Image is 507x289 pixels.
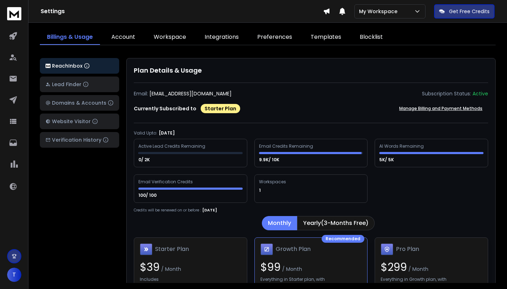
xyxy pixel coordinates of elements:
p: Valid Upto: [134,130,157,136]
p: 0/ 2K [138,157,151,163]
button: T [7,268,21,282]
button: Manage Billing and Payment Methods [394,101,488,116]
p: [DATE] [159,130,175,136]
button: Lead Finder [40,77,119,92]
img: logo [46,64,51,68]
img: Starter Plan icon [140,243,152,256]
p: My Workspace [359,8,400,15]
button: Website Visitor [40,114,119,129]
p: 9.9K/ 10K [259,157,280,163]
a: Account [104,30,142,45]
h1: Starter Plan [155,245,189,253]
p: 5K/ 5K [379,157,395,163]
button: Get Free Credits [434,4,495,19]
button: Domains & Accounts [40,95,119,111]
p: Everything in Starter plan, with [260,277,325,284]
a: Templates [303,30,348,45]
h1: Settings [41,7,323,16]
button: Monthly [262,216,297,230]
button: Verification History [40,132,119,148]
h1: Plan Details & Usage [134,65,488,75]
a: Billings & Usage [40,30,100,45]
div: Workspaces [259,179,287,185]
p: Email: [134,90,148,97]
a: Blocklist [353,30,390,45]
span: $ 299 [381,259,407,275]
div: Recommended [322,235,364,243]
p: Includes [140,277,159,284]
p: Credits will be renewed on or before : [134,207,201,213]
p: Currently Subscribed to [134,105,196,112]
div: Starter Plan [201,104,240,113]
span: $ 39 [140,259,160,275]
h1: Pro Plan [396,245,419,253]
p: Manage Billing and Payment Methods [399,106,482,111]
div: Email Verification Credits [138,179,194,185]
span: / Month [407,266,428,273]
iframe: Intercom live chat [481,264,498,282]
a: Workspace [147,30,193,45]
span: / Month [160,266,181,273]
p: 1 [259,188,262,193]
p: Get Free Credits [449,8,490,15]
span: $ 99 [260,259,281,275]
span: / Month [281,266,302,273]
button: Yearly(3-Months Free) [297,216,375,230]
p: 100/ 100 [138,193,158,198]
p: Everything in Growth plan, with [381,277,447,284]
div: Active [472,90,488,97]
p: [DATE] [202,207,217,213]
button: ReachInbox [40,58,119,74]
div: Email Credits Remaining [259,143,314,149]
img: Growth Plan icon [260,243,273,256]
div: AI Words Remaining [379,143,425,149]
a: Integrations [197,30,246,45]
a: Preferences [250,30,299,45]
img: Pro Plan icon [381,243,393,256]
img: logo [7,7,21,20]
h1: Growth Plan [276,245,311,253]
p: Subscription Status: [422,90,471,97]
p: [EMAIL_ADDRESS][DOMAIN_NAME] [149,90,232,97]
div: Active Lead Credits Remaining [138,143,206,149]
